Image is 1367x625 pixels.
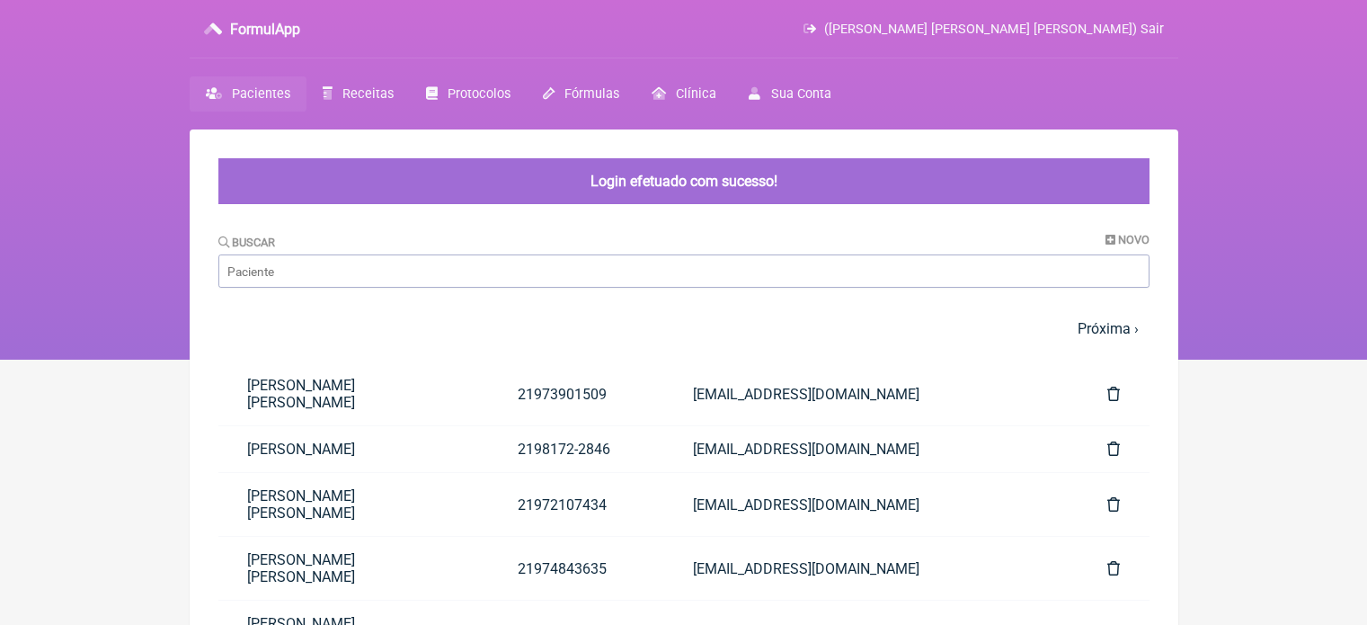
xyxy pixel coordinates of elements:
[732,76,847,112] a: Sua Conta
[342,86,394,102] span: Receitas
[803,22,1163,37] a: ([PERSON_NAME] [PERSON_NAME] [PERSON_NAME]) Sair
[190,76,306,112] a: Pacientes
[218,158,1150,204] div: Login efetuado com sucesso!
[771,86,831,102] span: Sua Conta
[230,21,300,38] h3: FormulApp
[635,76,732,112] a: Clínica
[664,426,1079,472] a: [EMAIL_ADDRESS][DOMAIN_NAME]
[1118,233,1150,246] span: Novo
[1105,233,1150,246] a: Novo
[218,473,490,536] a: [PERSON_NAME] [PERSON_NAME]
[306,76,410,112] a: Receitas
[218,254,1150,288] input: Paciente
[676,86,716,102] span: Clínica
[824,22,1164,37] span: ([PERSON_NAME] [PERSON_NAME] [PERSON_NAME]) Sair
[218,236,276,249] label: Buscar
[664,482,1079,528] a: [EMAIL_ADDRESS][DOMAIN_NAME]
[448,86,510,102] span: Protocolos
[1078,320,1139,337] a: Próxima ›
[527,76,635,112] a: Fórmulas
[489,482,664,528] a: 21972107434
[410,76,527,112] a: Protocolos
[218,426,490,472] a: [PERSON_NAME]
[232,86,290,102] span: Pacientes
[489,371,664,417] a: 21973901509
[489,426,664,472] a: 2198172-2846
[664,546,1079,592] a: [EMAIL_ADDRESS][DOMAIN_NAME]
[564,86,619,102] span: Fórmulas
[218,362,490,425] a: [PERSON_NAME] [PERSON_NAME]
[218,537,490,600] a: [PERSON_NAME] [PERSON_NAME]
[489,546,664,592] a: 21974843635
[664,371,1079,417] a: [EMAIL_ADDRESS][DOMAIN_NAME]
[218,309,1150,348] nav: pager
